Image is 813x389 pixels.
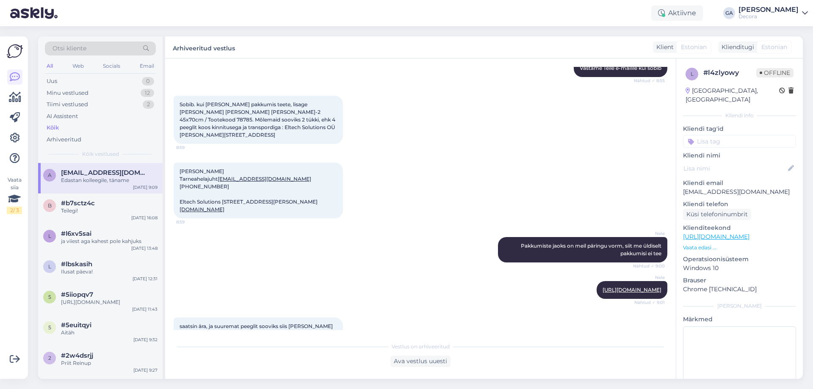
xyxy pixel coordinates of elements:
span: 8:59 [176,144,208,151]
p: Operatsioonisüsteem [683,255,796,264]
span: b [48,202,52,209]
div: [URL][DOMAIN_NAME] [61,298,158,306]
p: Windows 10 [683,264,796,273]
div: Ilusat päeva! [61,268,158,276]
div: Teilegi! [61,207,158,215]
span: saatsin ära, ja suuremat peeglit sooviks siis [PERSON_NAME] raamita [180,323,334,337]
span: 5 [48,294,51,300]
span: #5iiopqv7 [61,291,93,298]
div: Decora [738,13,799,20]
div: Aktiivne [651,6,703,21]
div: GA [723,7,735,19]
span: #lbskasih [61,260,92,268]
p: Vaata edasi ... [683,244,796,251]
span: Nähtud ✓ 8:55 [633,77,665,84]
div: Kõik [47,124,59,132]
div: Kliendi info [683,112,796,119]
a: [EMAIL_ADDRESS][DOMAIN_NAME] [218,176,311,182]
div: [DATE] 9:32 [133,337,158,343]
p: Märkmed [683,315,796,324]
div: Arhiveeritud [47,135,81,144]
div: [PERSON_NAME] [738,6,799,13]
input: Lisa nimi [683,164,786,173]
span: Vestlus on arhiveeritud [392,343,450,350]
div: Ava vestlus uuesti [390,356,451,367]
div: [DATE] 16:08 [131,215,158,221]
span: Offline [756,68,794,77]
div: 2 [143,100,154,109]
div: Klient [653,43,674,52]
span: #b7sctz4c [61,199,95,207]
span: Nähtud ✓ 9:00 [633,263,665,269]
div: Aitäh [61,329,158,337]
p: Kliendi tag'id [683,124,796,133]
div: 2 / 3 [7,207,22,214]
div: Uus [47,77,57,86]
div: # l4zlyowy [703,68,756,78]
div: [DATE] 11:43 [132,306,158,312]
div: 0 [142,77,154,86]
div: Edastan kolleegile, täname [61,177,158,184]
span: a [48,172,52,178]
div: [PERSON_NAME] [683,302,796,310]
div: Web [71,61,86,72]
span: Sobib. kui [PERSON_NAME] pakkumis teete, lisage [PERSON_NAME] [PERSON_NAME] [PERSON_NAME]-2 45x70... [180,101,337,138]
span: Nele [633,274,665,281]
span: 2 [48,355,51,361]
div: Socials [101,61,122,72]
span: l [48,263,51,270]
div: [DATE] 13:48 [131,245,158,251]
div: All [45,61,55,72]
p: Kliendi email [683,179,796,188]
a: [URL][DOMAIN_NAME] [683,233,749,240]
div: Priit Reinup [61,359,158,367]
div: Tiimi vestlused [47,100,88,109]
div: AI Assistent [47,112,78,121]
div: Email [138,61,156,72]
span: aare.mihelson@eltechsolutions.eu [61,169,149,177]
div: ja viiest aga kahest pole kahjuks [61,237,158,245]
span: Pakkumiste jaoks on meil päringu vorm, siit me üldiselt pakkumisi ei tee [521,243,663,257]
span: #2w4dsrjj [61,352,93,359]
span: #l6xv5sai [61,230,91,237]
a: [DOMAIN_NAME] [180,206,224,212]
p: [EMAIL_ADDRESS][DOMAIN_NAME] [683,188,796,196]
div: [DATE] 12:31 [133,276,158,282]
span: Nähtud ✓ 9:01 [633,299,665,306]
span: [PERSON_NAME] Tarneahelajuht [PHONE_NUMBER] Eltech Solutions [STREET_ADDRESS][PERSON_NAME] [180,168,318,212]
input: Lisa tag [683,135,796,148]
div: [DATE] 9:27 [133,367,158,373]
label: Arhiveeritud vestlus [173,41,235,53]
div: Vaata siia [7,176,22,214]
span: 8:59 [176,219,208,225]
span: Nele [633,230,665,237]
span: Estonian [681,43,707,52]
p: Brauser [683,276,796,285]
p: Chrome [TECHNICAL_ID] [683,285,796,294]
div: Klienditugi [718,43,754,52]
span: Otsi kliente [53,44,86,53]
div: Küsi telefoninumbrit [683,209,751,220]
span: l [48,233,51,239]
span: #5euitqyi [61,321,91,329]
span: l [691,71,694,77]
img: Askly Logo [7,43,23,59]
span: Estonian [761,43,787,52]
p: Kliendi nimi [683,151,796,160]
span: 5 [48,324,51,331]
div: 12 [141,89,154,97]
p: Kliendi telefon [683,200,796,209]
a: [PERSON_NAME]Decora [738,6,808,20]
div: [GEOGRAPHIC_DATA], [GEOGRAPHIC_DATA] [686,86,779,104]
div: Minu vestlused [47,89,88,97]
div: [DATE] 9:09 [133,184,158,190]
span: Vastame Teile e-mailile kui sobib [580,65,661,71]
span: Kõik vestlused [82,150,119,158]
a: [URL][DOMAIN_NAME] [603,287,661,293]
p: Klienditeekond [683,223,796,232]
